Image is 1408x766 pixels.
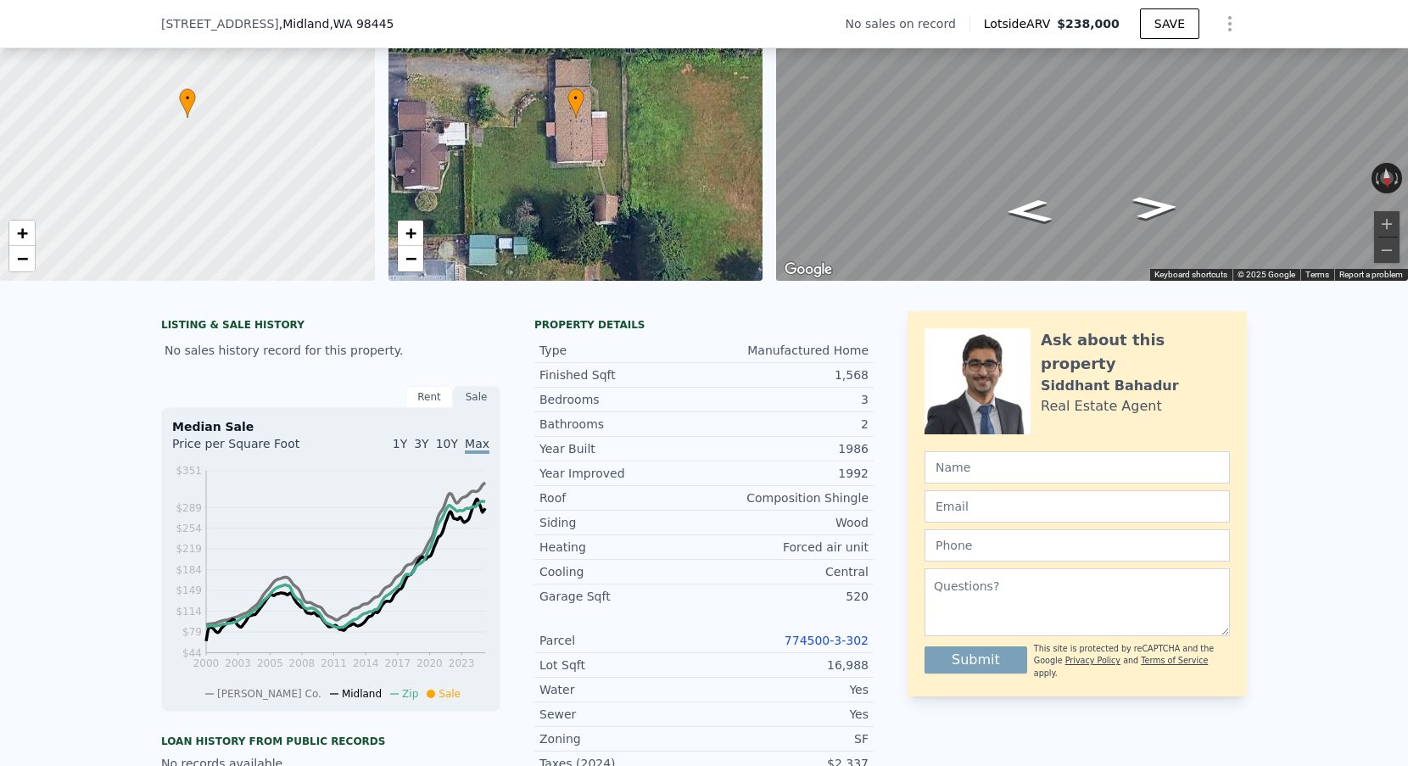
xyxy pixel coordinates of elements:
tspan: $254 [176,523,202,534]
div: Year Built [539,440,704,457]
button: Zoom in [1374,211,1400,237]
div: Ask about this property [1041,328,1230,376]
span: • [567,91,584,106]
div: Water [539,681,704,698]
tspan: 2020 [416,657,443,669]
span: Sale [439,688,461,700]
span: Zip [402,688,418,700]
div: Yes [704,706,869,723]
div: Bedrooms [539,391,704,408]
div: No sales history record for this property. [161,335,500,366]
div: LISTING & SALE HISTORY [161,318,500,335]
tspan: $149 [176,584,202,596]
button: Zoom out [1374,238,1400,263]
div: Property details [534,318,874,332]
button: Rotate clockwise [1394,163,1403,193]
div: 1,568 [704,366,869,383]
a: Report a problem [1339,270,1403,279]
span: Max [465,437,489,454]
span: Midland [342,688,382,700]
div: Lot Sqft [539,657,704,674]
tspan: 2003 [225,657,251,669]
span: 3Y [414,437,428,450]
div: • [567,88,584,118]
div: Median Sale [172,418,489,435]
a: Terms (opens in new tab) [1305,270,1329,279]
tspan: 2011 [321,657,347,669]
tspan: $114 [176,606,202,618]
a: 774500-3-302 [785,634,869,647]
button: Reset the view [1379,162,1394,193]
a: Privacy Policy [1065,656,1120,665]
tspan: $44 [182,647,202,659]
div: Zoning [539,730,704,747]
span: + [17,222,28,243]
span: Lotside ARV [984,15,1057,32]
a: Zoom in [398,221,423,246]
tspan: $79 [182,626,202,638]
div: Type [539,342,704,359]
div: Finished Sqft [539,366,704,383]
div: 1986 [704,440,869,457]
div: Forced air unit [704,539,869,556]
input: Name [925,451,1230,484]
tspan: 2023 [449,657,475,669]
tspan: $219 [176,543,202,555]
div: Wood [704,514,869,531]
span: , Midland [279,15,394,32]
img: Google [780,259,836,281]
a: Zoom out [398,246,423,271]
path: Go West, 101st St Ct E [1113,190,1198,225]
span: [STREET_ADDRESS] [161,15,279,32]
div: Real Estate Agent [1041,396,1162,417]
tspan: $351 [176,465,202,477]
div: Rent [405,386,453,408]
div: Sewer [539,706,704,723]
span: 10Y [436,437,458,450]
div: This site is protected by reCAPTCHA and the Google and apply. [1034,643,1230,679]
span: + [405,222,416,243]
div: Siddhant Bahadur [1041,376,1179,396]
div: Year Improved [539,465,704,482]
span: 1Y [393,437,407,450]
span: − [17,248,28,269]
div: Cooling [539,563,704,580]
tspan: 2005 [257,657,283,669]
tspan: $289 [176,502,202,514]
a: Terms of Service [1141,656,1208,665]
tspan: $184 [176,564,202,576]
div: 3 [704,391,869,408]
span: , WA 98445 [329,17,394,31]
div: Sale [453,386,500,408]
div: No sales on record [846,15,969,32]
div: Yes [704,681,869,698]
a: Zoom in [9,221,35,246]
div: 520 [704,588,869,605]
a: Zoom out [9,246,35,271]
span: − [405,248,416,269]
div: • [179,88,196,118]
button: Keyboard shortcuts [1154,269,1227,281]
div: Roof [539,489,704,506]
tspan: 2017 [385,657,411,669]
div: Bathrooms [539,416,704,433]
div: Garage Sqft [539,588,704,605]
button: SAVE [1140,8,1199,39]
tspan: 2000 [193,657,220,669]
button: Show Options [1213,7,1247,41]
div: Price per Square Foot [172,435,331,462]
input: Email [925,490,1230,523]
a: Open this area in Google Maps (opens a new window) [780,259,836,281]
span: • [179,91,196,106]
button: Submit [925,646,1027,674]
tspan: 2014 [353,657,379,669]
input: Phone [925,529,1230,562]
span: $238,000 [1057,17,1120,31]
div: Composition Shingle [704,489,869,506]
div: Manufactured Home [704,342,869,359]
span: [PERSON_NAME] Co. [217,688,321,700]
tspan: 2008 [289,657,316,669]
div: 1992 [704,465,869,482]
div: Loan history from public records [161,735,500,748]
div: Heating [539,539,704,556]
